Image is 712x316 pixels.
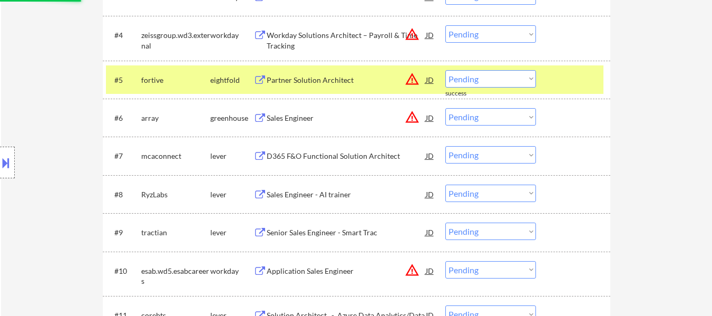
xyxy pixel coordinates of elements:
[425,223,435,242] div: JD
[210,30,253,41] div: workday
[445,89,487,98] div: success
[141,30,210,51] div: zeissgroup.wd3.external
[267,189,426,200] div: Sales Engineer - AI trainer
[210,227,253,238] div: lever
[405,27,420,42] button: warning_amber
[210,113,253,123] div: greenhouse
[210,75,253,85] div: eightfold
[210,266,253,276] div: workday
[210,189,253,200] div: lever
[405,110,420,125] button: warning_amber
[425,261,435,280] div: JD
[425,25,435,44] div: JD
[267,227,426,238] div: Senior Sales Engineer - Smart Trac
[114,30,133,41] div: #4
[425,70,435,89] div: JD
[114,266,133,276] div: #10
[267,151,426,161] div: D365 F&O Functional Solution Architect
[210,151,253,161] div: lever
[425,108,435,127] div: JD
[425,146,435,165] div: JD
[267,266,426,276] div: Application Sales Engineer
[267,113,426,123] div: Sales Engineer
[267,30,426,51] div: Workday Solutions Architect – Payroll & Time Tracking
[405,263,420,277] button: warning_amber
[141,266,210,286] div: esab.wd5.esabcareers
[405,72,420,87] button: warning_amber
[425,185,435,204] div: JD
[267,75,426,85] div: Partner Solution Architect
